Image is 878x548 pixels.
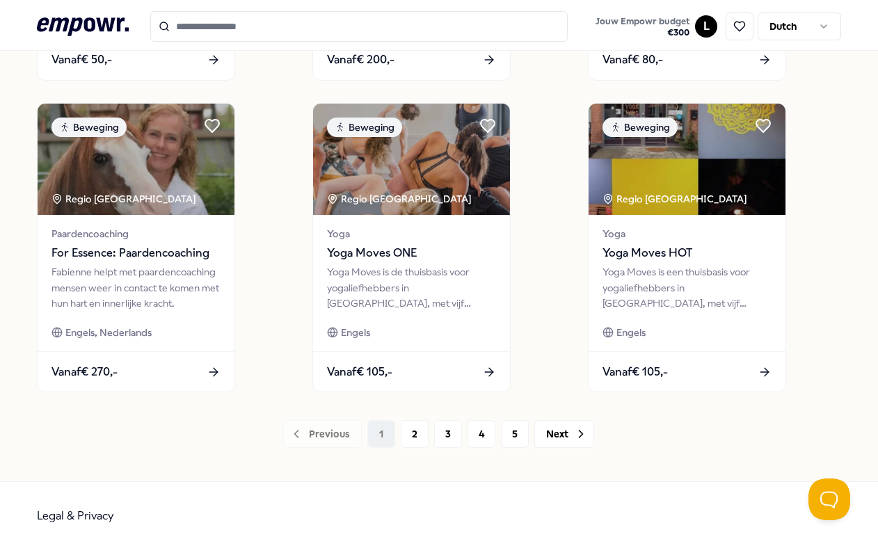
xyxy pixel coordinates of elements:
span: Paardencoaching [51,226,221,241]
div: Fabienne helpt met paardencoaching mensen weer in contact te komen met hun hart en innerlijke kra... [51,264,221,311]
a: package imageBewegingRegio [GEOGRAPHIC_DATA] PaardencoachingFor Essence: PaardencoachingFabienne ... [37,103,235,392]
img: package image [313,104,510,215]
iframe: Help Scout Beacon - Open [808,478,850,520]
span: Jouw Empowr budget [596,16,689,27]
button: L [695,15,717,38]
div: Regio [GEOGRAPHIC_DATA] [51,191,198,207]
button: 4 [468,420,495,448]
span: Engels, Nederlands [65,325,152,340]
span: Vanaf € 200,- [327,51,394,69]
span: € 300 [596,27,689,38]
div: Beweging [602,118,678,137]
input: Search for products, categories or subcategories [150,11,568,42]
span: For Essence: Paardencoaching [51,244,221,262]
span: Yoga Moves ONE [327,244,496,262]
span: Vanaf € 50,- [51,51,112,69]
div: Regio [GEOGRAPHIC_DATA] [327,191,474,207]
span: Vanaf € 270,- [51,363,118,381]
button: Next [534,420,594,448]
span: Yoga [602,226,772,241]
span: Yoga [327,226,496,241]
div: Yoga Moves is de thuisbasis voor yogaliefhebbers in [GEOGRAPHIC_DATA], met vijf studio’s versprei... [327,264,496,311]
span: Yoga Moves HOT [602,244,772,262]
img: package image [589,104,785,215]
button: 2 [401,420,429,448]
span: Engels [341,325,370,340]
button: 5 [501,420,529,448]
a: package imageBewegingRegio [GEOGRAPHIC_DATA] YogaYoga Moves HOTYoga Moves is een thuisbasis voor ... [588,103,786,392]
div: Beweging [51,118,127,137]
span: Engels [616,325,646,340]
a: package imageBewegingRegio [GEOGRAPHIC_DATA] YogaYoga Moves ONEYoga Moves is de thuisbasis voor y... [312,103,511,392]
img: package image [38,104,234,215]
div: Yoga Moves is een thuisbasis voor yogaliefhebbers in [GEOGRAPHIC_DATA], met vijf studio’s verspre... [602,264,772,311]
span: Vanaf € 105,- [327,363,392,381]
span: Vanaf € 105,- [602,363,668,381]
a: Legal & Privacy [37,509,114,522]
span: Vanaf € 80,- [602,51,663,69]
a: Jouw Empowr budget€300 [590,12,695,41]
div: Beweging [327,118,402,137]
div: Regio [GEOGRAPHIC_DATA] [602,191,749,207]
button: 3 [434,420,462,448]
button: Jouw Empowr budget€300 [593,13,692,41]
